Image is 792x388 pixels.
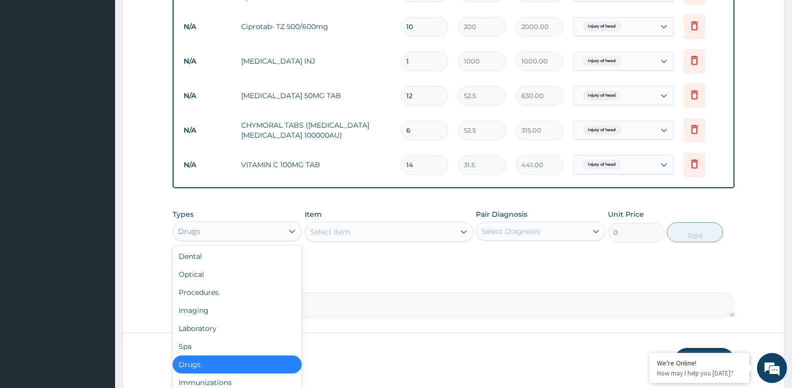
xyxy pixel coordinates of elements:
div: Minimize live chat window [164,5,188,29]
label: Unit Price [608,209,644,219]
div: Procedures [173,283,302,301]
label: Comment [173,278,734,287]
div: We're Online! [657,358,742,367]
textarea: Type your message and hit 'Enter' [5,273,191,308]
td: N/A [179,52,236,71]
div: Laboratory [173,319,302,337]
span: Injury of head [583,22,621,32]
div: Spa [173,337,302,355]
span: Injury of head [583,91,621,101]
td: N/A [179,121,236,140]
div: Drugs [173,355,302,373]
button: Submit [674,348,734,374]
div: Dental [173,247,302,265]
div: Select Diagnosis [481,226,540,236]
span: We're online! [58,126,138,227]
div: Optical [173,265,302,283]
td: CHYMORAL TABS ([MEDICAL_DATA] [MEDICAL_DATA] 100000AU) [236,115,396,145]
div: Select Item [310,227,350,237]
span: Injury of head [583,160,621,170]
td: [MEDICAL_DATA] INJ [236,51,396,71]
div: Imaging [173,301,302,319]
span: Injury of head [583,125,621,135]
p: How may I help you today? [657,369,742,377]
td: Ciprotab- TZ 500/600mg [236,17,396,37]
td: N/A [179,87,236,105]
img: d_794563401_company_1708531726252_794563401 [19,50,41,75]
label: Pair Diagnosis [476,209,527,219]
div: Drugs [178,226,200,236]
button: Add [667,222,723,242]
div: Chat with us now [52,56,168,69]
span: Injury of head [583,56,621,66]
label: Types [173,210,194,219]
label: Item [305,209,322,219]
td: N/A [179,18,236,36]
td: [MEDICAL_DATA] 50MG TAB [236,86,396,106]
td: N/A [179,156,236,174]
td: VITAMIN C 100MG TAB [236,155,396,175]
